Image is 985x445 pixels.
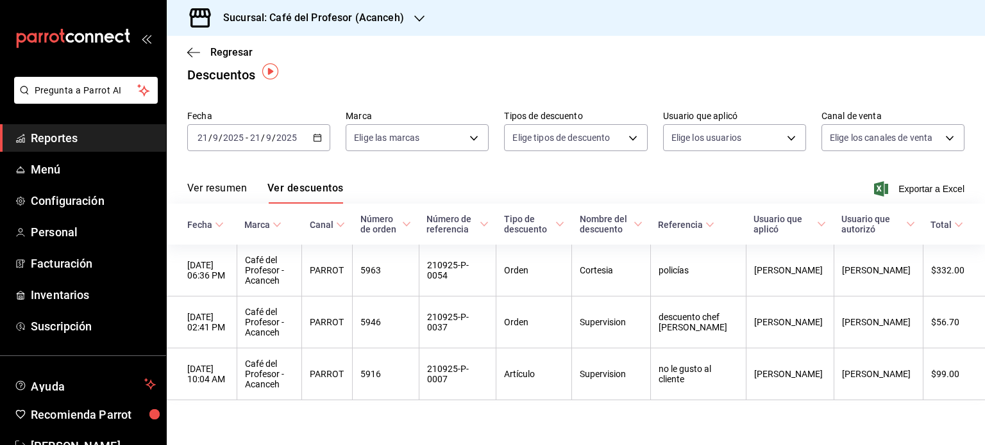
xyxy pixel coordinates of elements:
[9,93,158,106] a: Pregunta a Parrot AI
[572,245,650,296] th: Cortesia
[265,133,272,143] input: --
[302,296,353,348] th: PARROT
[272,133,276,143] span: /
[419,296,496,348] th: 210925-P-0037
[141,33,151,44] button: open_drawer_menu
[658,220,714,230] span: Referencia
[923,296,985,348] th: $56.70
[746,245,834,296] th: [PERSON_NAME]
[426,214,489,234] span: Número de referencia
[267,182,343,204] button: Ver descuentos
[354,131,419,144] span: Elige las marcas
[302,245,353,296] th: PARROT
[834,296,923,348] th: [PERSON_NAME]
[419,348,496,400] th: 210925-P-0007
[419,245,496,296] th: 210925-P-0054
[223,133,244,143] input: ----
[512,131,610,144] span: Elige tipos de descuento
[572,296,650,348] th: Supervision
[746,296,834,348] th: [PERSON_NAME]
[187,182,343,204] div: navigation tabs
[671,131,741,144] span: Elige los usuarios
[31,223,156,241] span: Personal
[219,133,223,143] span: /
[187,46,253,58] button: Regresar
[276,133,298,143] input: ----
[302,348,353,400] th: PARROT
[746,348,834,400] th: [PERSON_NAME]
[208,133,212,143] span: /
[31,406,156,423] span: Recomienda Parrot
[187,65,255,85] div: Descuentos
[496,296,572,348] th: Orden
[167,348,237,400] th: [DATE] 10:04 AM
[210,46,253,58] span: Regresar
[261,133,265,143] span: /
[237,296,302,348] th: Café del Profesor - Acanceh
[31,192,156,209] span: Configuración
[35,84,138,97] span: Pregunta a Parrot AI
[930,220,963,230] span: Total
[360,214,411,234] span: Número de orden
[923,348,985,400] th: $99.00
[31,376,139,392] span: Ayuda
[246,133,248,143] span: -
[663,111,806,120] label: Usuario que aplicó
[504,214,564,234] span: Tipo de descuento
[31,161,156,178] span: Menú
[31,286,156,303] span: Inventarios
[841,214,915,234] span: Usuario que autorizó
[346,111,489,120] label: Marca
[31,255,156,272] span: Facturación
[877,181,964,197] button: Exportar a Excel
[580,214,643,234] span: Nombre del descuento
[212,133,219,143] input: --
[237,245,302,296] th: Café del Profesor - Acanceh
[31,129,156,147] span: Reportes
[197,133,208,143] input: --
[31,318,156,335] span: Suscripción
[249,133,261,143] input: --
[353,348,419,400] th: 5916
[14,77,158,104] button: Pregunta a Parrot AI
[187,220,224,230] span: Fecha
[244,220,282,230] span: Marca
[167,245,237,296] th: [DATE] 06:36 PM
[237,348,302,400] th: Café del Profesor - Acanceh
[187,182,247,204] button: Ver resumen
[504,111,647,120] label: Tipos de descuento
[923,245,985,296] th: $332.00
[753,214,826,234] span: Usuario que aplicó
[262,63,278,79] img: Tooltip marker
[496,245,572,296] th: Orden
[830,131,932,144] span: Elige los canales de venta
[353,245,419,296] th: 5963
[572,348,650,400] th: Supervision
[167,296,237,348] th: [DATE] 02:41 PM
[650,245,746,296] th: policías
[650,348,746,400] th: no le gusto al cliente
[310,220,345,230] span: Canal
[353,296,419,348] th: 5946
[834,245,923,296] th: [PERSON_NAME]
[187,111,330,120] label: Fecha
[213,10,404,26] h3: Sucursal: Café del Profesor (Acanceh)
[834,348,923,400] th: [PERSON_NAME]
[496,348,572,400] th: Artículo
[821,111,964,120] label: Canal de venta
[650,296,746,348] th: descuento chef [PERSON_NAME]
